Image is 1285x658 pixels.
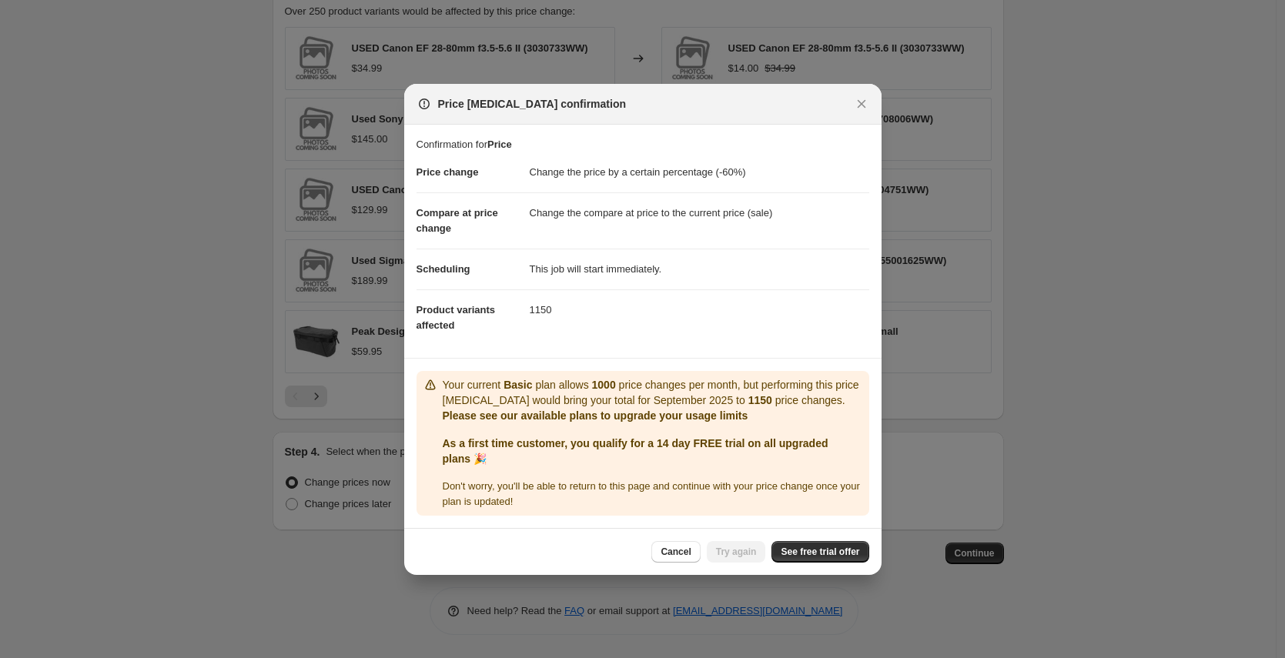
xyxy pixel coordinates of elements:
b: 1150 [748,394,772,406]
button: Cancel [651,541,700,563]
span: Scheduling [417,263,470,275]
b: As a first time customer, you qualify for a 14 day FREE trial on all upgraded plans 🎉 [443,437,828,465]
p: Confirmation for [417,137,869,152]
dd: 1150 [530,289,869,330]
span: See free trial offer [781,546,859,558]
span: Price [MEDICAL_DATA] confirmation [438,96,627,112]
span: Don ' t worry, you ' ll be able to return to this page and continue with your price change once y... [443,480,860,507]
p: Please see our available plans to upgrade your usage limits [443,408,863,423]
p: Your current plan allows price changes per month, but performing this price [MEDICAL_DATA] would ... [443,377,863,408]
span: Price change [417,166,479,178]
dd: Change the compare at price to the current price (sale) [530,192,869,233]
button: Close [851,93,872,115]
span: Compare at price change [417,207,498,234]
span: Product variants affected [417,304,496,331]
a: See free trial offer [771,541,868,563]
span: Cancel [661,546,691,558]
dd: Change the price by a certain percentage (-60%) [530,152,869,192]
b: Price [487,139,512,150]
b: 1000 [592,379,616,391]
b: Basic [504,379,532,391]
dd: This job will start immediately. [530,249,869,289]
